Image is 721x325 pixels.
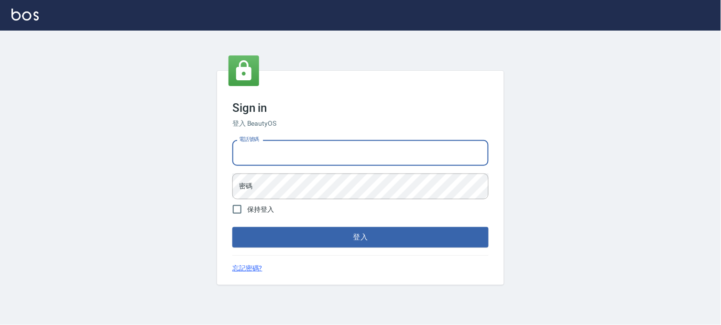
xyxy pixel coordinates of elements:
img: Logo [11,9,39,21]
h6: 登入 BeautyOS [232,119,489,129]
h3: Sign in [232,101,489,115]
a: 忘記密碼? [232,263,262,273]
label: 電話號碼 [239,136,259,143]
span: 保持登入 [247,205,274,215]
button: 登入 [232,227,489,247]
